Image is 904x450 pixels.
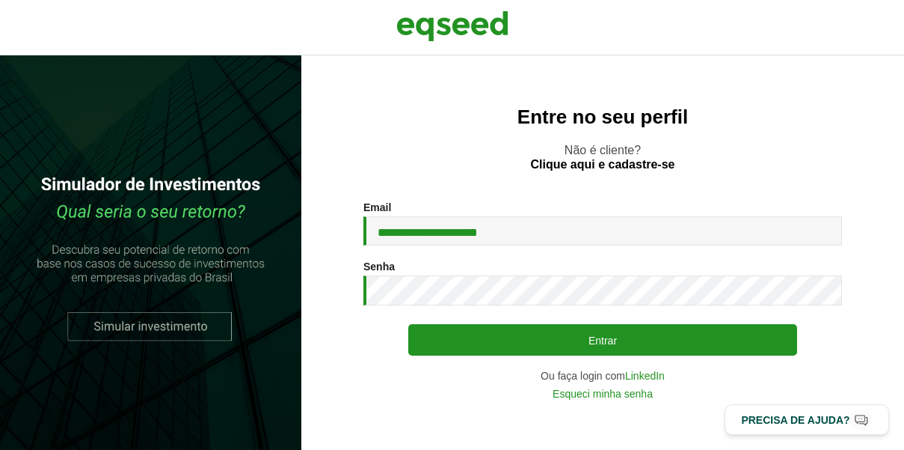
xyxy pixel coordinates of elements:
img: EqSeed Logo [396,7,508,45]
label: Email [363,202,391,213]
button: Entrar [408,324,797,356]
a: LinkedIn [625,371,665,381]
a: Esqueci minha senha [553,389,653,399]
a: Clique aqui e cadastre-se [531,159,675,171]
label: Senha [363,261,395,272]
p: Não é cliente? [331,143,874,171]
h2: Entre no seu perfil [331,106,874,128]
div: Ou faça login com [363,371,842,381]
